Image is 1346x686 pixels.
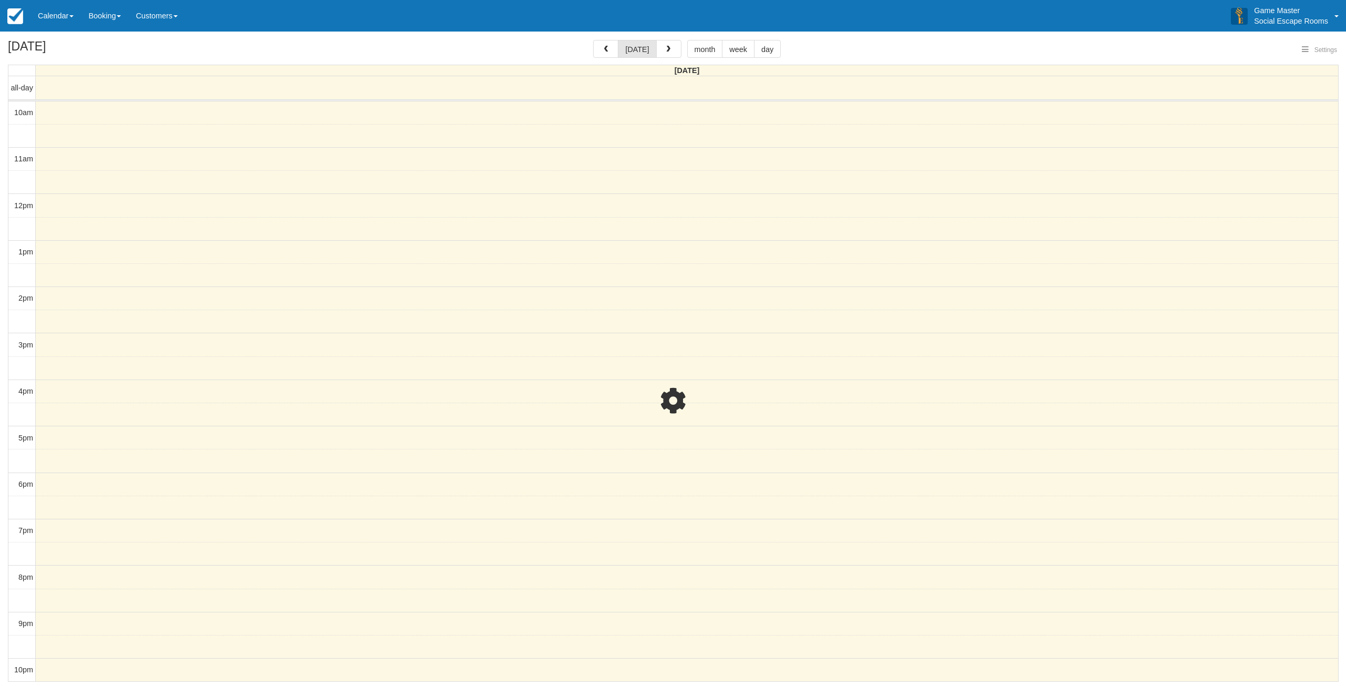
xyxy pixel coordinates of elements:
button: Settings [1296,43,1343,58]
img: checkfront-main-nav-mini-logo.png [7,8,23,24]
span: 7pm [18,526,33,535]
span: 11am [14,155,33,163]
span: [DATE] [675,66,700,75]
button: day [754,40,781,58]
span: all-day [11,84,33,92]
span: 6pm [18,480,33,488]
span: 2pm [18,294,33,302]
span: 10pm [14,665,33,674]
p: Game Master [1254,5,1328,16]
span: 12pm [14,201,33,210]
button: month [687,40,723,58]
img: A3 [1231,7,1248,24]
span: 9pm [18,619,33,628]
button: week [722,40,754,58]
span: 8pm [18,573,33,581]
p: Social Escape Rooms [1254,16,1328,26]
span: Settings [1314,46,1337,54]
span: 4pm [18,387,33,395]
span: 1pm [18,248,33,256]
span: 5pm [18,434,33,442]
h2: [DATE] [8,40,141,59]
button: [DATE] [618,40,656,58]
span: 10am [14,108,33,117]
span: 3pm [18,341,33,349]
